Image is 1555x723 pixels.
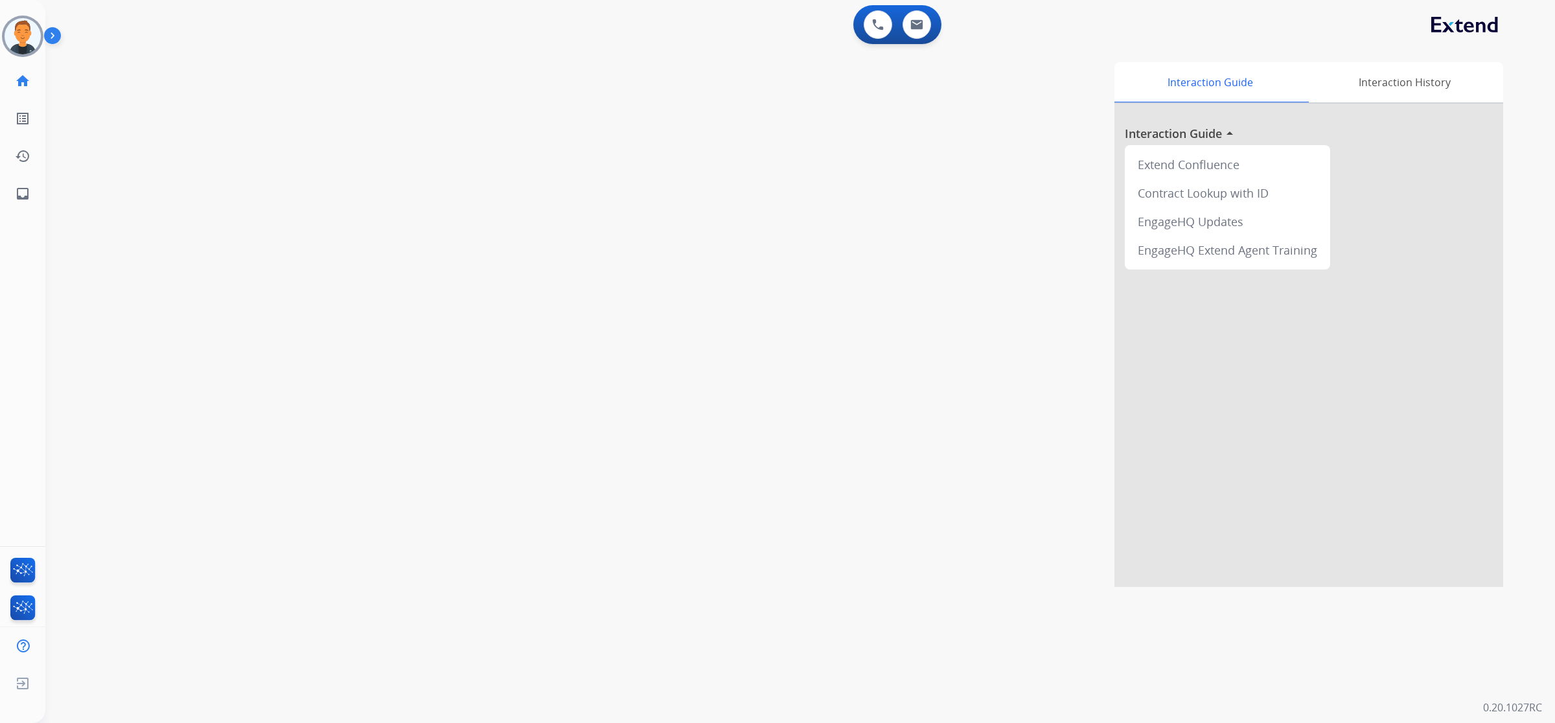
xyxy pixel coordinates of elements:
[15,186,30,201] mat-icon: inbox
[5,18,41,54] img: avatar
[1130,179,1325,207] div: Contract Lookup with ID
[1130,236,1325,264] div: EngageHQ Extend Agent Training
[1483,700,1542,715] p: 0.20.1027RC
[15,111,30,126] mat-icon: list_alt
[1306,62,1503,102] div: Interaction History
[1114,62,1306,102] div: Interaction Guide
[15,148,30,164] mat-icon: history
[15,73,30,89] mat-icon: home
[1130,150,1325,179] div: Extend Confluence
[1130,207,1325,236] div: EngageHQ Updates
